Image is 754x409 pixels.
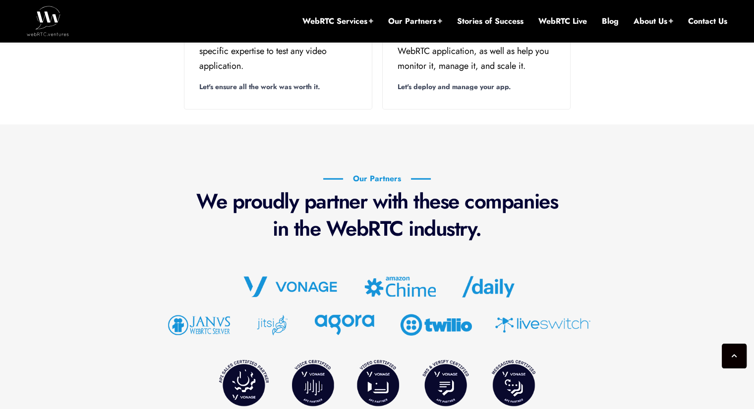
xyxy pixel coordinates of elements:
a: Contact Us [688,16,727,27]
a: Stories of Success [457,16,523,27]
a: About Us [634,16,673,27]
a: Let's deploy and manage your app. [398,83,515,90]
a: WebRTC Services [302,16,373,27]
a: Blog [602,16,619,27]
a: WebRTC Live [538,16,587,27]
p: We proudly partner with these companies in the WebRTC industry. [189,188,566,242]
a: Our Partners [388,16,442,27]
img: WebRTC.ventures [27,6,69,36]
a: Let's ensure all the work was worth it. [199,83,324,90]
h6: Our Partners [323,174,431,184]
